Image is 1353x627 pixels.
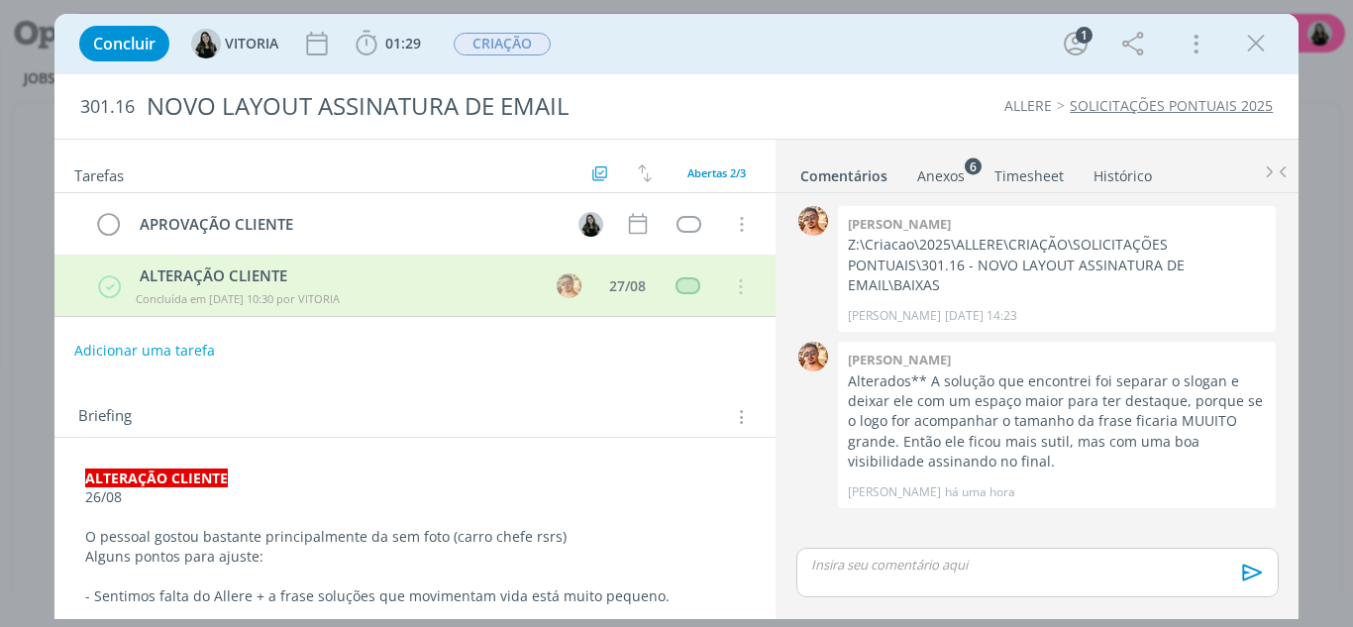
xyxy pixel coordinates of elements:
a: Timesheet [993,157,1065,186]
div: 27/08 [609,279,646,293]
img: V [798,206,828,236]
div: 1 [1076,27,1093,44]
button: 1 [1060,28,1092,59]
p: - Sentimos falta do Allere + a frase soluções que movimentam vida está muito pequeno. Gostaríamos... [85,586,746,626]
span: Briefing [78,404,132,430]
b: [PERSON_NAME] [848,351,951,368]
a: Comentários [799,157,888,186]
p: Z:\Criacao\2025\ALLERE\CRIAÇÃO\SOLICITAÇÕES PONTUAIS\301.16 - NOVO LAYOUT ASSINATURA DE EMAIL\BAIXAS [848,235,1266,295]
p: O pessoal gostou bastante principalmente da sem foto (carro chefe rsrs) [85,527,746,547]
p: [PERSON_NAME] [848,483,941,501]
div: ALTERAÇÃO CLIENTE [132,264,538,287]
span: [DATE] 14:23 [945,307,1017,325]
p: Alterados** A solução que encontrei foi separar o slogan e deixar ele com um espaço maior para te... [848,371,1266,472]
img: arrow-down-up.svg [638,164,652,182]
span: Concluir [93,36,156,52]
strong: ALTERAÇÃO CLIENTE [85,469,228,487]
a: Histórico [1093,157,1153,186]
b: [PERSON_NAME] [848,215,951,233]
p: Alguns pontos para ajuste: [85,547,746,567]
p: 26/08 [85,487,746,507]
span: 301.16 [80,96,135,118]
span: há uma hora [945,483,1015,501]
span: Abertas 2/3 [687,165,746,180]
button: Concluir [79,26,169,61]
button: Adicionar uma tarefa [73,333,216,368]
img: V [798,342,828,371]
a: SOLICITAÇÕES PONTUAIS 2025 [1070,96,1273,115]
img: V [578,212,603,237]
span: VITORIA [225,37,278,51]
button: 01:29 [351,28,426,59]
button: V [575,209,605,239]
img: V [191,29,221,58]
p: [PERSON_NAME] [848,307,941,325]
button: VVITORIA [191,29,278,58]
span: CRIAÇÃO [454,33,551,55]
a: ALLERE [1004,96,1052,115]
div: dialog [54,14,1300,619]
sup: 6 [965,157,982,174]
div: APROVAÇÃO CLIENTE [132,212,561,237]
span: Concluída em [DATE] 10:30 por VITORIA [136,291,340,306]
span: 01:29 [385,34,421,52]
span: Tarefas [74,161,124,185]
div: NOVO LAYOUT ASSINATURA DE EMAIL [139,82,768,131]
div: Anexos [917,166,965,186]
button: CRIAÇÃO [453,32,552,56]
